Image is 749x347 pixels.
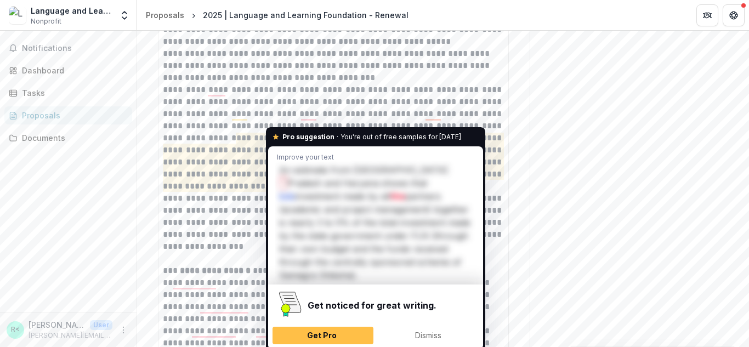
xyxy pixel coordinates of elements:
button: Open entity switcher [117,4,132,26]
div: 2025 | Language and Learning Foundation - Renewal [203,9,408,21]
div: Dashboard [22,65,123,76]
p: [PERSON_NAME][EMAIL_ADDRESS][PERSON_NAME][DOMAIN_NAME] [29,331,112,340]
a: Tasks [4,84,132,102]
button: More [117,323,130,337]
p: [PERSON_NAME] <[PERSON_NAME][EMAIL_ADDRESS][PERSON_NAME][DOMAIN_NAME]> [29,319,86,331]
div: Language and Learning Foundation [31,5,112,16]
button: Get Help [723,4,745,26]
span: Notifications [22,44,128,53]
div: Proposals [22,110,123,121]
div: Proposals [146,9,184,21]
div: Rupinder Chahal <rupinder.chahal@languageandlearningfoundation.org> [11,326,20,333]
a: Proposals [4,106,132,124]
button: Notifications [4,39,132,57]
nav: breadcrumb [141,7,413,23]
a: Dashboard [4,61,132,79]
button: Partners [696,4,718,26]
a: Documents [4,129,132,147]
span: Nonprofit [31,16,61,26]
div: Documents [22,132,123,144]
p: User [90,320,112,330]
img: Language and Learning Foundation [9,7,26,24]
a: Proposals [141,7,189,23]
div: Tasks [22,87,123,99]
